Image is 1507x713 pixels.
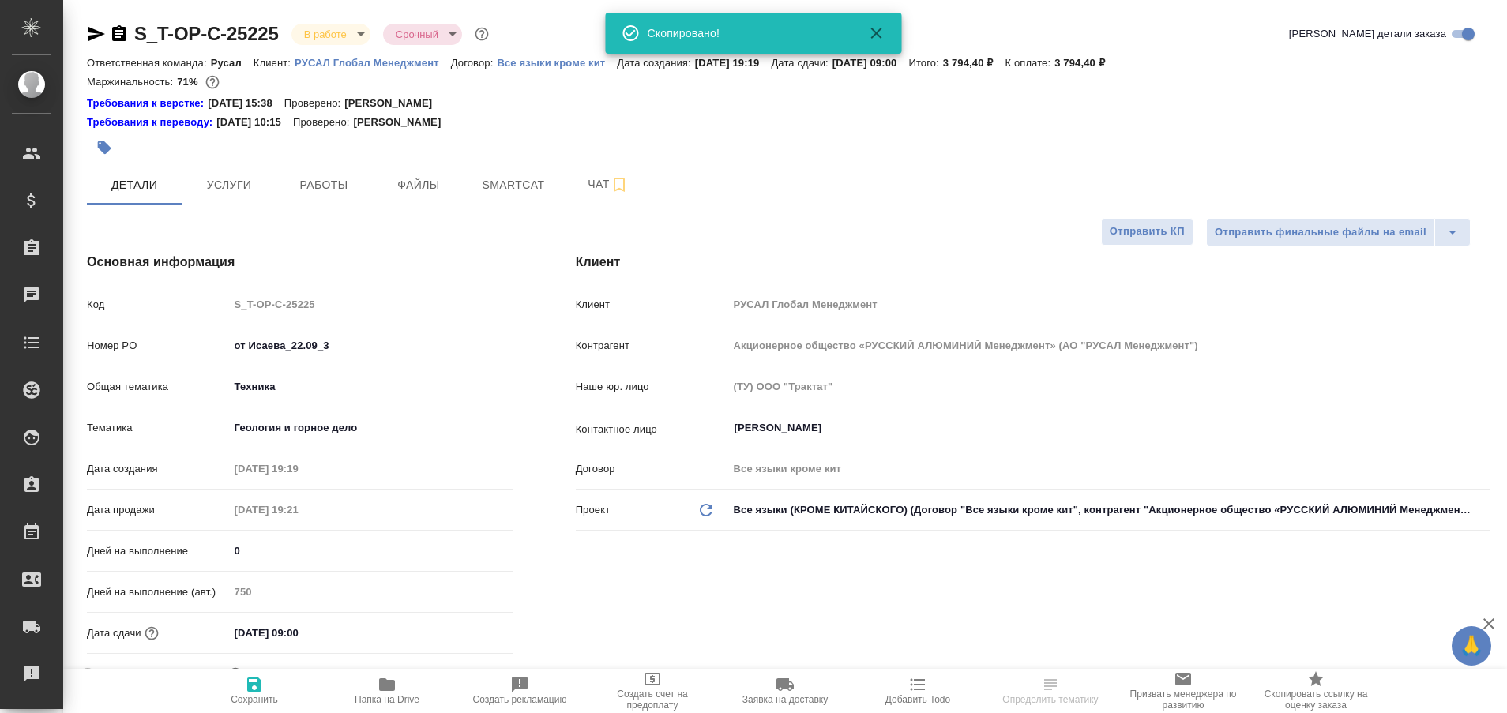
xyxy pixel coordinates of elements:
[728,457,1490,480] input: Пустое поле
[321,669,453,713] button: Папка на Drive
[576,253,1490,272] h4: Клиент
[229,415,513,441] div: Геология и горное дело
[110,24,129,43] button: Скопировать ссылку
[576,502,611,518] p: Проект
[1002,694,1098,705] span: Определить тематику
[87,24,106,43] button: Скопировать ссылку для ЯМессенджера
[229,293,513,316] input: Пустое поле
[87,543,229,559] p: Дней на выполнение
[295,55,451,69] a: РУСАЛ Глобал Менеджмент
[110,666,213,682] span: Учитывать выходные
[908,57,942,69] p: Итого:
[719,669,851,713] button: Заявка на доставку
[225,664,246,685] button: Выбери, если сб и вс нужно считать рабочими днями для выполнения заказа.
[453,669,586,713] button: Создать рекламацию
[576,297,728,313] p: Клиент
[1289,26,1446,42] span: [PERSON_NAME] детали заказа
[576,338,728,354] p: Контрагент
[728,497,1490,523] div: Все языки (КРОМЕ КИТАЙСКОГО) (Договор "Все языки кроме кит", контрагент "Акционерное общество «РУ...
[87,253,513,272] h4: Основная информация
[355,694,419,705] span: Папка на Drive
[858,24,896,43] button: Закрыть
[648,25,845,41] div: Скопировано!
[202,72,223,92] button: 911.79 RUB;
[1117,669,1250,713] button: Призвать менеджера по развитию
[87,379,229,395] p: Общая тематика
[1452,626,1491,666] button: 🙏
[353,114,453,130] p: [PERSON_NAME]
[596,689,709,711] span: Создать счет на предоплату
[695,57,772,69] p: [DATE] 19:19
[141,623,162,644] button: Если добавить услуги и заполнить их объемом, то дата рассчитается автоматически
[451,57,498,69] p: Договор:
[1206,218,1471,246] div: split button
[229,334,513,357] input: ✎ Введи что-нибудь
[87,584,229,600] p: Дней на выполнение (авт.)
[497,55,617,69] a: Все языки кроме кит
[286,175,362,195] span: Работы
[473,694,567,705] span: Создать рекламацию
[1110,223,1185,241] span: Отправить КП
[87,297,229,313] p: Код
[254,57,295,69] p: Клиент:
[231,694,278,705] span: Сохранить
[229,621,367,644] input: ✎ Введи что-нибудь
[1215,223,1426,242] span: Отправить финальные файлы на email
[344,96,444,111] p: [PERSON_NAME]
[229,373,513,400] div: Техника
[1005,57,1054,69] p: К оплате:
[87,96,208,111] a: Требования к верстке:
[295,57,451,69] p: РУСАЛ Глобал Менеджмент
[191,175,267,195] span: Услуги
[1101,218,1193,246] button: Отправить КП
[229,539,513,562] input: ✎ Введи что-нибудь
[87,130,122,165] button: Добавить тэг
[1481,426,1484,430] button: Open
[576,461,728,477] p: Договор
[1250,669,1382,713] button: Скопировать ссылку на оценку заказа
[576,379,728,395] p: Наше юр. лицо
[497,57,617,69] p: Все языки кроме кит
[617,57,694,69] p: Дата создания:
[832,57,909,69] p: [DATE] 09:00
[943,57,1005,69] p: 3 794,40 ₽
[291,24,370,45] div: В работе
[299,28,351,41] button: В работе
[610,175,629,194] svg: Подписаться
[87,461,229,477] p: Дата создания
[177,76,201,88] p: 71%
[87,76,177,88] p: Маржинальность:
[1126,689,1240,711] span: Призвать менеджера по развитию
[576,422,728,437] p: Контактное лицо
[383,24,462,45] div: В работе
[728,375,1490,398] input: Пустое поле
[475,175,551,195] span: Smartcat
[216,114,293,130] p: [DATE] 10:15
[134,23,279,44] a: S_T-OP-C-25225
[381,175,457,195] span: Файлы
[1206,218,1435,246] button: Отправить финальные файлы на email
[586,669,719,713] button: Создать счет на предоплату
[188,669,321,713] button: Сохранить
[391,28,443,41] button: Срочный
[728,334,1490,357] input: Пустое поле
[570,174,646,194] span: Чат
[742,694,828,705] span: Заявка на доставку
[96,175,172,195] span: Детали
[229,457,367,480] input: Пустое поле
[472,24,492,44] button: Доп статусы указывают на важность/срочность заказа
[87,96,208,111] div: Нажми, чтобы открыть папку с инструкцией
[87,502,229,518] p: Дата продажи
[87,114,216,130] a: Требования к переводу:
[885,694,950,705] span: Добавить Todo
[1259,689,1373,711] span: Скопировать ссылку на оценку заказа
[728,293,1490,316] input: Пустое поле
[87,625,141,641] p: Дата сдачи
[284,96,345,111] p: Проверено:
[851,669,984,713] button: Добавить Todo
[293,114,354,130] p: Проверено:
[87,338,229,354] p: Номер PO
[211,57,254,69] p: Русал
[87,57,211,69] p: Ответственная команда:
[771,57,832,69] p: Дата сдачи:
